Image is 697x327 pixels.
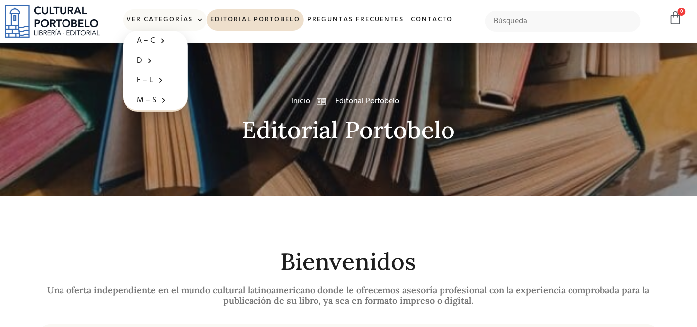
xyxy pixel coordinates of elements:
a: M – S [123,90,188,110]
a: Inicio [291,95,310,107]
a: D [123,51,188,70]
a: E – L [123,70,188,90]
a: A – C [123,31,188,51]
h2: Una oferta independiente en el mundo cultural latinoamericano donde le ofrecemos asesoría profesi... [36,285,661,306]
span: Editorial Portobelo [333,95,400,107]
a: Ver Categorías [123,9,207,31]
span: 0 [678,8,686,16]
a: Contacto [407,9,456,31]
a: Preguntas frecuentes [304,9,407,31]
input: Búsqueda [485,11,641,32]
a: Editorial Portobelo [207,9,304,31]
ul: Ver Categorías [123,31,188,112]
h2: Bienvenidos [36,249,661,275]
a: 0 [669,11,683,25]
h2: Editorial Portobelo [36,117,661,143]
